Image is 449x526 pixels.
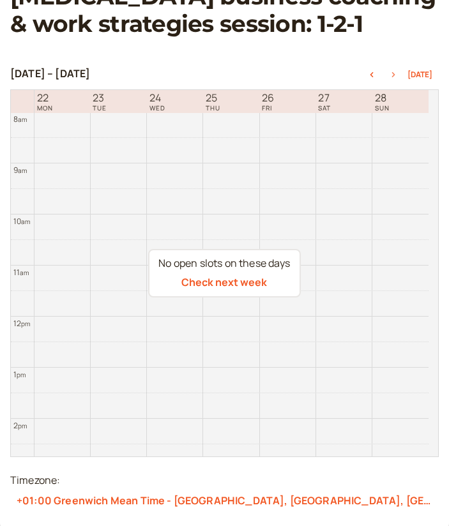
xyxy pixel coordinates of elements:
[10,66,90,81] h2: [DATE] – [DATE]
[158,255,290,272] div: No open slots on these days
[10,472,439,489] div: Timezone:
[407,70,432,79] button: [DATE]
[181,276,267,288] button: Check next week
